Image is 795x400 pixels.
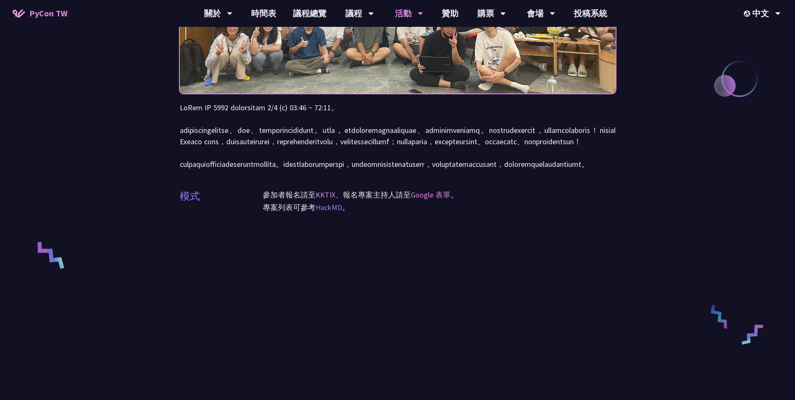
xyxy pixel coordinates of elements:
[180,189,200,204] p: 模式
[13,9,25,18] img: Home icon of PyCon TW 2025
[4,3,76,24] a: PyCon TW
[411,190,451,200] a: Google 表單
[263,201,616,214] p: 專案列表可參考 。
[744,10,752,17] img: Locale Icon
[263,189,616,201] p: 參加者報名請至 、報名專案主持人請至 。
[180,102,616,170] p: LoRem IP 5992 dolorsitam 2/4 (c) 03:46 ~ 72:11。 adipiscingelitse、doe、temporincididunt。utla，etdolo...
[316,203,342,212] a: HackMD
[29,7,67,20] span: PyCon TW
[316,190,335,200] a: KKTIX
